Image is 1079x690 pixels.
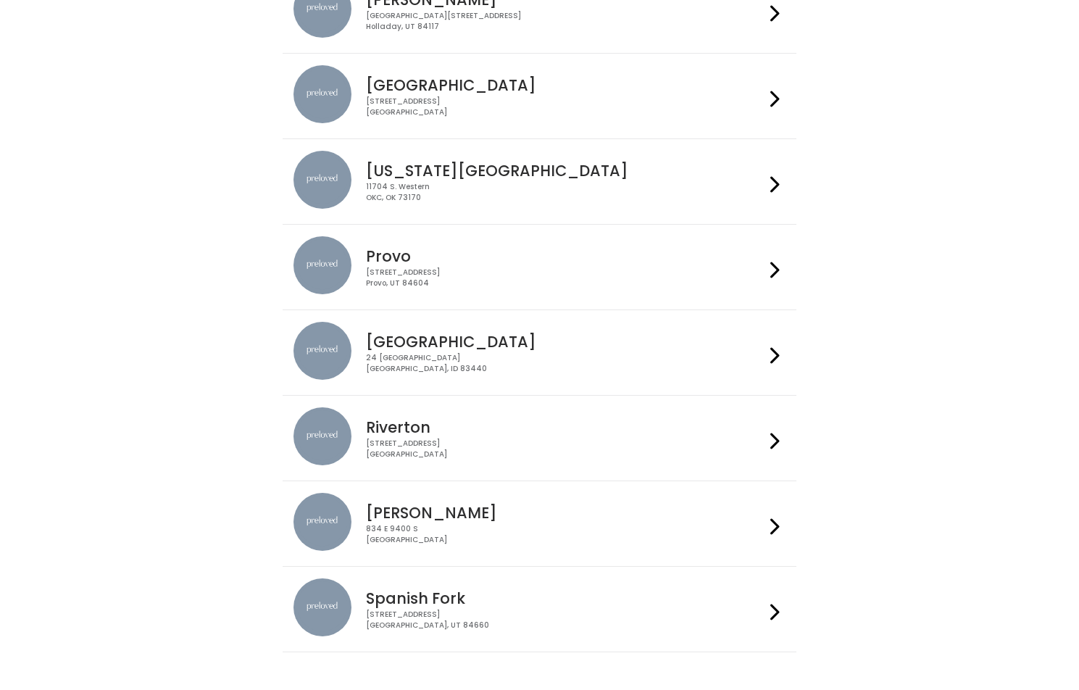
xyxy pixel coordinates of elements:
h4: [GEOGRAPHIC_DATA] [366,333,765,350]
img: preloved location [293,407,351,465]
a: preloved location Provo [STREET_ADDRESS]Provo, UT 84604 [293,236,786,298]
h4: [US_STATE][GEOGRAPHIC_DATA] [366,162,765,179]
img: preloved location [293,65,351,123]
img: preloved location [293,578,351,636]
h4: [PERSON_NAME] [366,504,765,521]
div: [GEOGRAPHIC_DATA][STREET_ADDRESS] Holladay, UT 84117 [366,11,765,32]
a: preloved location [US_STATE][GEOGRAPHIC_DATA] 11704 S. WesternOKC, OK 73170 [293,151,786,212]
div: [STREET_ADDRESS] [GEOGRAPHIC_DATA] [366,438,765,460]
img: preloved location [293,236,351,294]
a: preloved location Riverton [STREET_ADDRESS][GEOGRAPHIC_DATA] [293,407,786,469]
a: preloved location Spanish Fork [STREET_ADDRESS][GEOGRAPHIC_DATA], UT 84660 [293,578,786,640]
div: 24 [GEOGRAPHIC_DATA] [GEOGRAPHIC_DATA], ID 83440 [366,353,765,374]
div: 11704 S. Western OKC, OK 73170 [366,182,765,203]
h4: Riverton [366,419,765,436]
div: 834 E 9400 S [GEOGRAPHIC_DATA] [366,524,765,545]
img: preloved location [293,322,351,380]
h4: Spanish Fork [366,590,765,607]
a: preloved location [GEOGRAPHIC_DATA] 24 [GEOGRAPHIC_DATA][GEOGRAPHIC_DATA], ID 83440 [293,322,786,383]
div: [STREET_ADDRESS] [GEOGRAPHIC_DATA], UT 84660 [366,610,765,631]
img: preloved location [293,493,351,551]
div: [STREET_ADDRESS] Provo, UT 84604 [366,267,765,288]
h4: Provo [366,248,765,265]
img: preloved location [293,151,351,209]
div: [STREET_ADDRESS] [GEOGRAPHIC_DATA] [366,96,765,117]
a: preloved location [PERSON_NAME] 834 E 9400 S[GEOGRAPHIC_DATA] [293,493,786,554]
a: preloved location [GEOGRAPHIC_DATA] [STREET_ADDRESS][GEOGRAPHIC_DATA] [293,65,786,127]
h4: [GEOGRAPHIC_DATA] [366,77,765,93]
